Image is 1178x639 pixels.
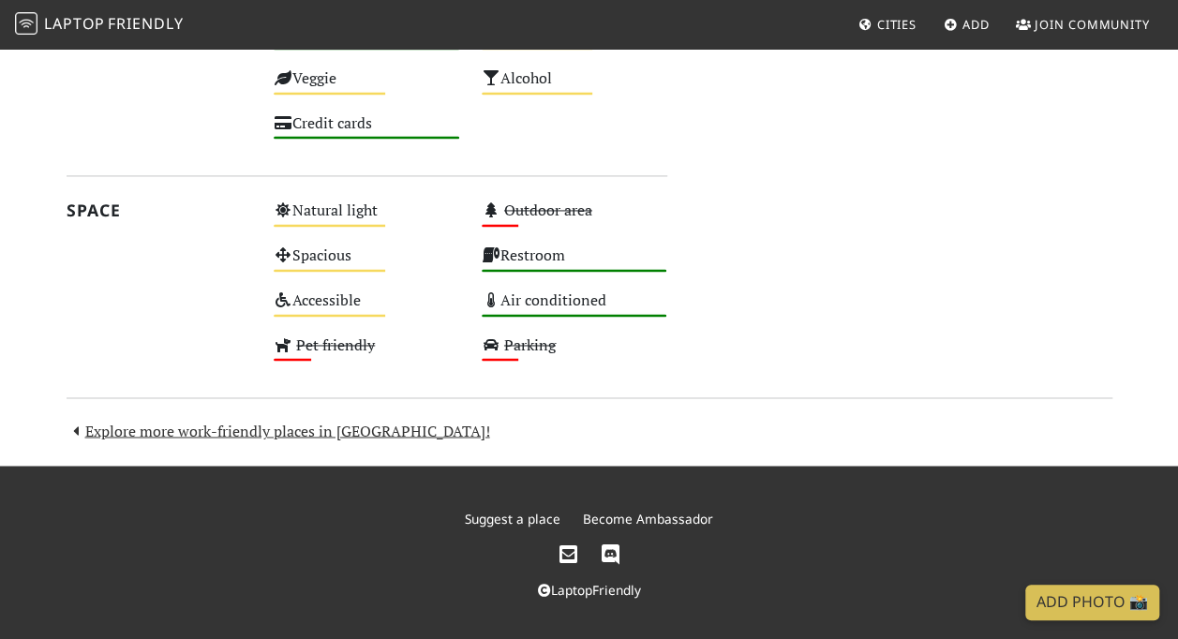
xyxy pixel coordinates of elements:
a: Explore more work-friendly places in [GEOGRAPHIC_DATA]! [67,420,490,440]
div: Credit cards [262,110,470,155]
h2: Space [67,201,252,220]
span: Add [962,16,990,33]
a: LaptopFriendly LaptopFriendly [15,8,184,41]
div: Accessible [262,287,470,332]
div: Spacious [262,242,470,287]
s: Outdoor area [504,200,592,220]
s: Parking [504,334,556,355]
div: Alcohol [470,65,678,110]
div: Natural light [262,197,470,242]
s: Pet friendly [296,334,375,355]
div: Air conditioned [470,287,678,332]
span: Friendly [108,13,183,34]
span: Join Community [1035,16,1150,33]
a: LaptopFriendly [538,580,641,598]
span: Cities [877,16,917,33]
div: Restroom [470,242,678,287]
div: Veggie [262,65,470,110]
a: Become Ambassador [583,509,713,527]
img: LaptopFriendly [15,12,37,35]
a: Suggest a place [465,509,560,527]
a: Add [936,7,997,41]
a: Join Community [1008,7,1157,41]
span: Laptop [44,13,105,34]
a: Cities [851,7,924,41]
